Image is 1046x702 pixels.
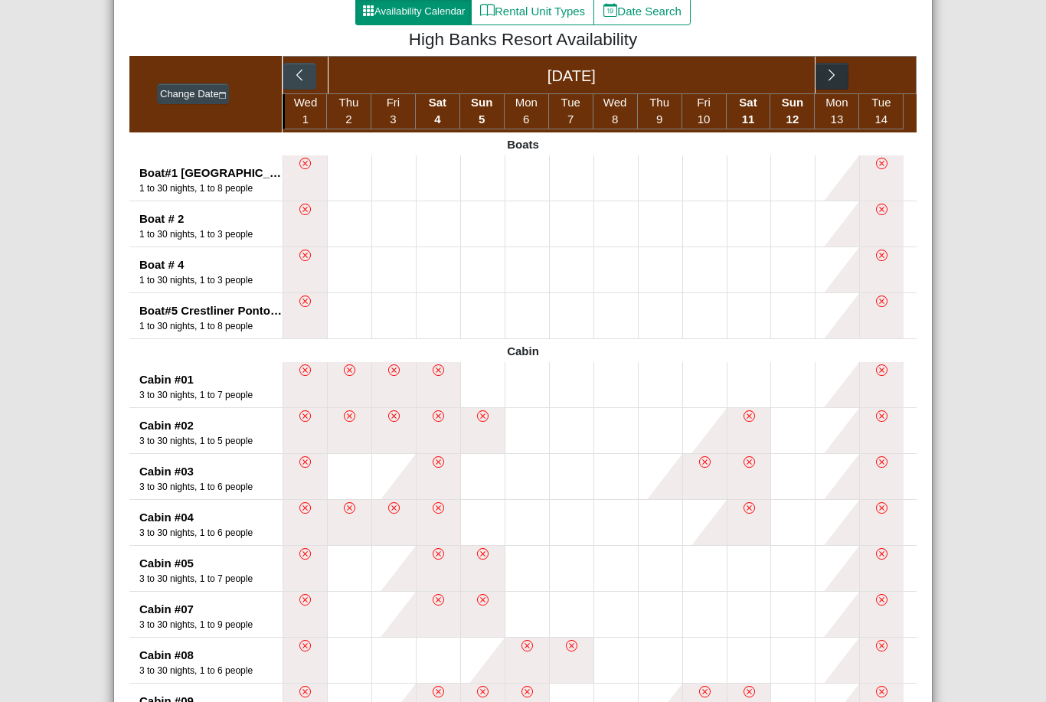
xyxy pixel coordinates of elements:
div: [DATE] [329,57,816,93]
div: Cabin #07 [139,601,283,619]
span: 8 [612,113,618,126]
svg: x circle [876,548,887,560]
div: Cabin #02 [139,417,283,435]
svg: x circle [477,410,489,422]
svg: x circle [388,364,400,376]
span: 2 [345,113,351,126]
svg: x circle [299,410,311,422]
button: chevron right [816,63,848,90]
span: 9 [656,113,662,126]
svg: x circle [744,456,755,468]
svg: x circle [299,250,311,261]
svg: x circle [344,364,355,376]
div: Boat # 4 [139,256,283,274]
li: Wed [283,94,327,129]
svg: x circle [876,456,887,468]
span: 11 [742,113,755,126]
li: Mon [815,94,859,129]
svg: x circle [744,502,755,514]
svg: x circle [299,548,311,560]
li: Thu [327,94,371,129]
div: Boat # 2 [139,211,283,228]
button: chevron left [283,63,316,90]
svg: x circle [433,548,444,560]
span: 4 [434,113,440,126]
svg: x circle [344,410,355,422]
div: Number of Guests [139,664,283,678]
svg: x circle [388,410,400,422]
li: Thu [638,94,682,129]
svg: x circle [477,686,489,697]
svg: x circle [876,250,887,261]
svg: x circle [299,158,311,169]
svg: x circle [876,686,887,697]
svg: x circle [299,364,311,376]
svg: x circle [876,594,887,606]
span: 7 [567,113,574,126]
svg: chevron right [825,68,839,83]
div: Cabin #01 [139,371,283,389]
svg: x circle [433,594,444,606]
svg: x circle [299,456,311,468]
li: Mon [505,94,549,129]
div: Boat#1 [GEOGRAPHIC_DATA] [139,165,283,182]
svg: x circle [566,640,577,651]
h4: High Banks Resort Availability [141,29,905,50]
svg: x circle [344,502,355,514]
svg: x circle [299,640,311,651]
svg: x circle [433,456,444,468]
svg: x circle [433,364,444,376]
svg: x circle [876,410,887,422]
svg: x circle [299,204,311,215]
div: Number of Guests [139,572,283,586]
svg: calendar date [603,3,618,18]
button: Change Datecalendar [157,83,229,105]
svg: x circle [433,686,444,697]
div: Cabin #03 [139,463,283,481]
svg: x circle [744,410,755,422]
svg: x circle [299,686,311,697]
div: Cabin [129,339,917,362]
li: Sat [727,94,771,129]
svg: chevron left [293,68,307,83]
svg: x circle [521,686,533,697]
svg: x circle [876,158,887,169]
span: 12 [786,113,799,126]
svg: calendar [219,92,227,100]
div: Boats [129,132,917,155]
svg: x circle [388,502,400,514]
svg: x circle [699,686,711,697]
div: Cabin #08 [139,647,283,664]
li: Tue [859,94,904,129]
div: Number of Guests [139,388,283,402]
span: 1 [302,113,309,126]
svg: x circle [299,295,311,307]
div: Boat#5 Crestliner Pontoon [139,302,283,320]
span: 13 [831,113,844,126]
div: Number of Guests [139,526,283,540]
li: Tue [549,94,593,129]
li: Sun [770,94,815,129]
span: 3 [390,113,396,126]
div: Number of Guests [139,480,283,494]
div: Cabin #05 [139,555,283,573]
li: Wed [593,94,638,129]
span: 6 [523,113,529,126]
div: Number of Guests [139,618,283,632]
div: Number of Guests [139,273,283,287]
svg: x circle [433,410,444,422]
div: Number of Guests [139,434,283,448]
svg: x circle [477,594,489,606]
li: Sat [416,94,460,129]
svg: x circle [477,548,489,560]
svg: grid3x3 gap fill [362,5,374,17]
svg: x circle [876,502,887,514]
svg: x circle [521,640,533,651]
li: Fri [371,94,416,129]
svg: x circle [433,502,444,514]
div: Number of Guests [139,319,283,333]
svg: x circle [876,640,887,651]
span: 5 [479,113,485,126]
div: Cabin #04 [139,509,283,527]
svg: x circle [299,594,311,606]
